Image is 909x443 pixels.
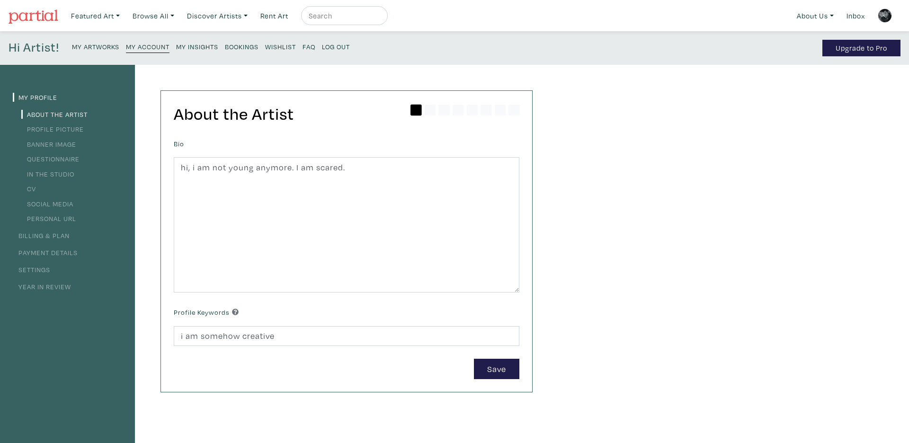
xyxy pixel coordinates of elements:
[21,184,36,193] a: CV
[21,214,76,223] a: Personal URL
[72,40,119,53] a: My Artworks
[126,40,169,53] a: My Account
[256,6,293,26] a: Rent Art
[174,157,519,292] textarea: hi, i am not young anymore. I am scared.
[793,6,838,26] a: About Us
[126,42,169,51] small: My Account
[322,40,350,53] a: Log Out
[13,265,50,274] a: Settings
[303,40,315,53] a: FAQ
[303,42,315,51] small: FAQ
[265,42,296,51] small: Wishlist
[822,40,900,56] a: Upgrade to Pro
[842,6,869,26] a: Inbox
[13,231,70,240] a: Billing & Plan
[174,104,519,124] h2: About the Artist
[225,42,258,51] small: Bookings
[21,199,73,208] a: Social Media
[174,326,519,346] input: Comma-separated keywords that best describe you and your work.
[174,307,239,318] label: Profile Keywords
[21,110,88,119] a: About the Artist
[176,40,218,53] a: My Insights
[72,42,119,51] small: My Artworks
[67,6,124,26] a: Featured Art
[176,42,218,51] small: My Insights
[13,93,57,102] a: My Profile
[225,40,258,53] a: Bookings
[13,248,78,257] a: Payment Details
[128,6,178,26] a: Browse All
[265,40,296,53] a: Wishlist
[308,10,379,22] input: Search
[9,40,59,56] h4: Hi Artist!
[21,154,80,163] a: Questionnaire
[174,139,184,149] label: Bio
[13,282,71,291] a: Year in Review
[21,169,74,178] a: In the Studio
[21,140,76,149] a: Banner Image
[878,9,892,23] img: phpThumb.php
[183,6,252,26] a: Discover Artists
[474,359,519,379] button: Save
[21,124,84,133] a: Profile Picture
[322,42,350,51] small: Log Out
